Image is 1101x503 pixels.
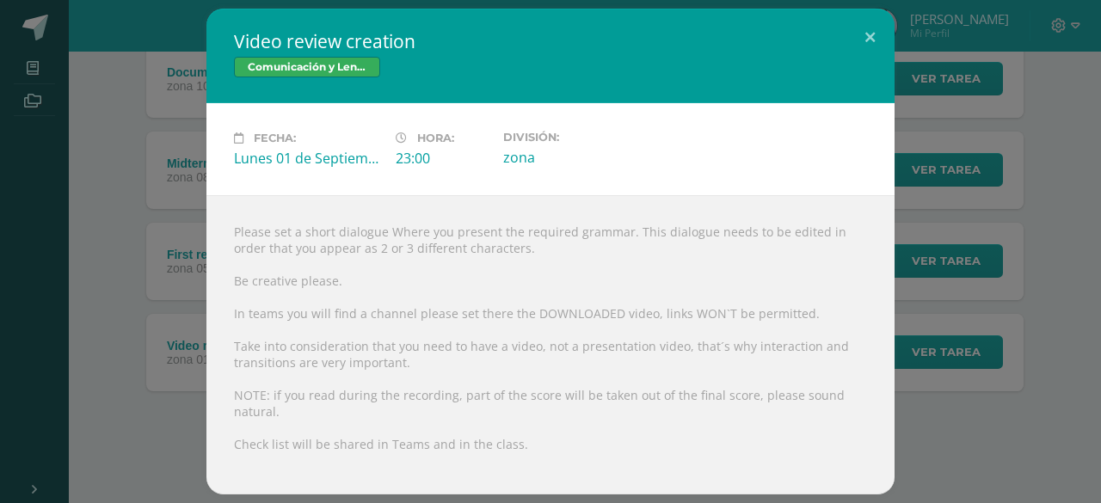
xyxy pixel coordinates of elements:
[254,132,296,144] span: Fecha:
[234,29,867,53] h2: Video review creation
[206,195,895,494] div: Please set a short dialogue Where you present the required grammar. This dialogue needs to be edi...
[396,149,489,168] div: 23:00
[503,131,651,144] label: División:
[846,9,895,67] button: Close (Esc)
[417,132,454,144] span: Hora:
[234,149,382,168] div: Lunes 01 de Septiembre
[234,57,380,77] span: Comunicación y Lenguaje L3 (Inglés) 5
[503,148,651,167] div: zona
